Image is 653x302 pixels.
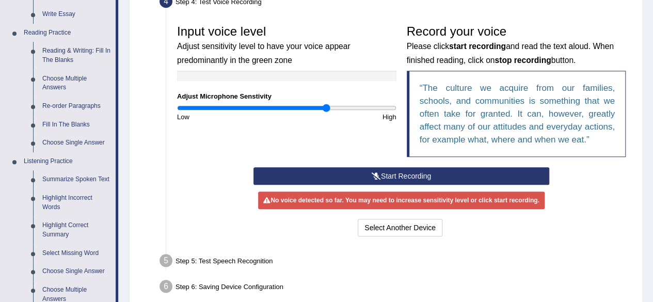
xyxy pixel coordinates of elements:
[38,170,116,189] a: Summarize Spoken Text
[155,251,638,274] div: Step 5: Test Speech Recognition
[38,42,116,69] a: Reading & Writing: Fill In The Blanks
[38,5,116,24] a: Write Essay
[420,83,615,145] q: The culture we acquire from our families, schools, and communities is something that we often tak...
[358,219,442,236] button: Select Another Device
[253,167,549,185] button: Start Recording
[38,216,116,244] a: Highlight Correct Summary
[38,97,116,116] a: Re-order Paragraphs
[407,25,626,66] h3: Record your voice
[286,112,401,122] div: High
[19,24,116,42] a: Reading Practice
[19,152,116,171] a: Listening Practice
[177,91,272,101] label: Adjust Microphone Senstivity
[38,70,116,97] a: Choose Multiple Answers
[449,42,506,51] b: start recording
[177,25,396,66] h3: Input voice level
[38,116,116,134] a: Fill In The Blanks
[495,56,551,65] b: stop recording
[38,262,116,281] a: Choose Single Answer
[155,277,638,299] div: Step 6: Saving Device Configuration
[38,244,116,263] a: Select Missing Word
[177,42,350,64] small: Adjust sensitivity level to have your voice appear predominantly in the green zone
[38,134,116,152] a: Choose Single Answer
[172,112,286,122] div: Low
[258,192,544,209] div: No voice detected so far. You may need to increase sensitivity level or click start recording.
[407,42,614,64] small: Please click and read the text aloud. When finished reading, click on button.
[38,189,116,216] a: Highlight Incorrect Words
